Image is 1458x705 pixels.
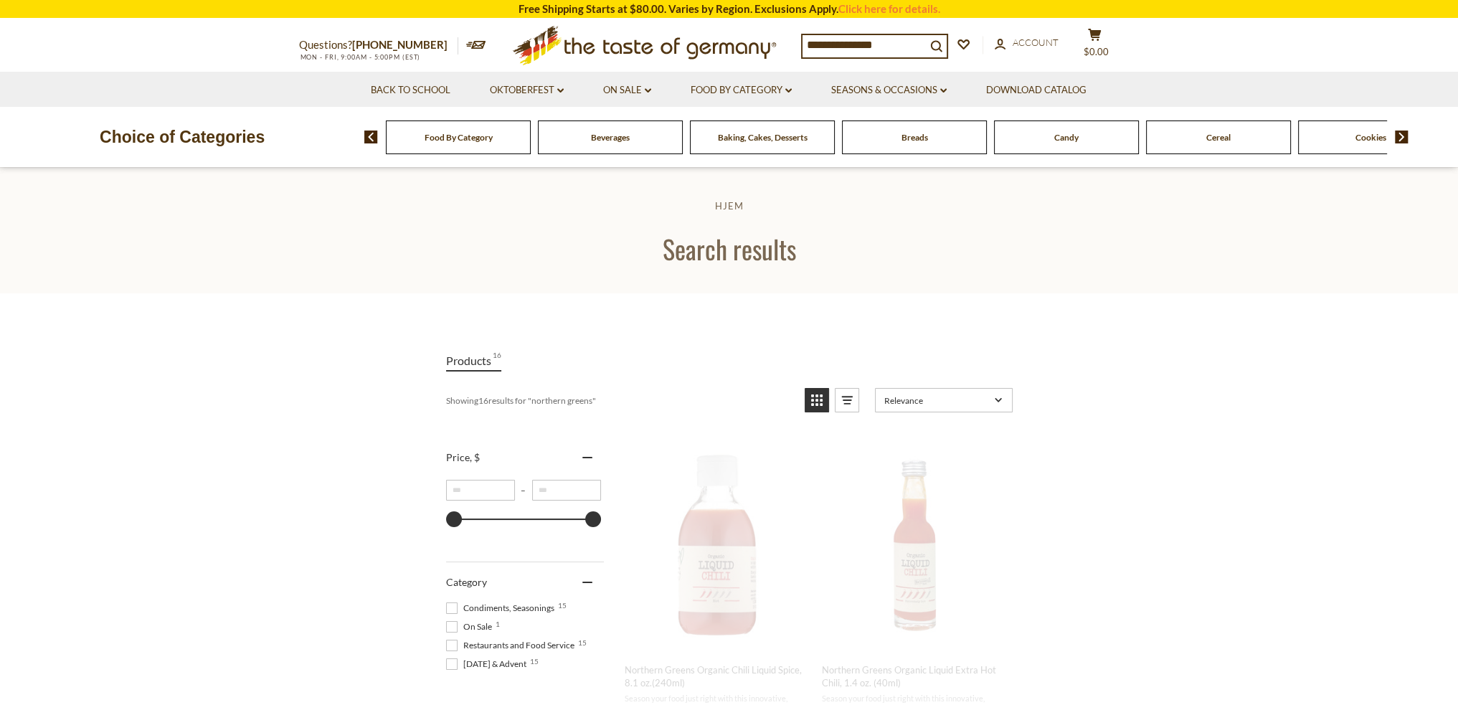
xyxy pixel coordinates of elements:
[490,82,564,98] a: Oktoberfest
[530,658,539,665] span: 15
[493,351,501,370] span: 16
[446,639,579,652] span: Restaurants and Food Service
[1084,46,1109,57] span: $0.00
[446,480,515,501] input: Minimum value
[835,388,859,412] a: View list mode
[446,620,496,633] span: On Sale
[1355,132,1386,143] a: Cookies
[371,82,450,98] a: Back to School
[446,351,501,372] a: View Products Tab
[1013,37,1059,48] span: Account
[1395,131,1409,143] img: next arrow
[714,200,743,212] a: Hjem
[299,53,421,61] span: MON - FRI, 9:00AM - 5:00PM (EST)
[591,132,630,143] a: Beverages
[446,602,559,615] span: Condiments, Seasonings
[1206,132,1231,143] a: Cereal
[805,388,829,412] a: View grid mode
[691,82,792,98] a: Food By Category
[44,232,1414,265] h1: Search results
[515,485,532,496] span: –
[425,132,493,143] a: Food By Category
[901,132,928,143] a: Breads
[558,602,567,609] span: 15
[364,131,378,143] img: previous arrow
[718,132,808,143] a: Baking, Cakes, Desserts
[446,388,794,412] div: Showing results for " "
[578,639,587,646] span: 15
[884,395,990,406] span: Relevance
[299,36,458,55] p: Questions?
[470,451,480,463] span: , $
[446,451,480,463] span: Price
[496,620,500,628] span: 1
[838,2,940,15] a: Click here for details.
[1074,28,1117,64] button: $0.00
[875,388,1013,412] a: Sort options
[1054,132,1079,143] a: Candy
[831,82,947,98] a: Seasons & Occasions
[478,395,488,406] b: 16
[986,82,1087,98] a: Download Catalog
[995,35,1059,51] a: Account
[446,658,531,671] span: [DATE] & Advent
[446,576,487,588] span: Category
[352,38,448,51] a: [PHONE_NUMBER]
[532,480,601,501] input: Maximum value
[603,82,651,98] a: On Sale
